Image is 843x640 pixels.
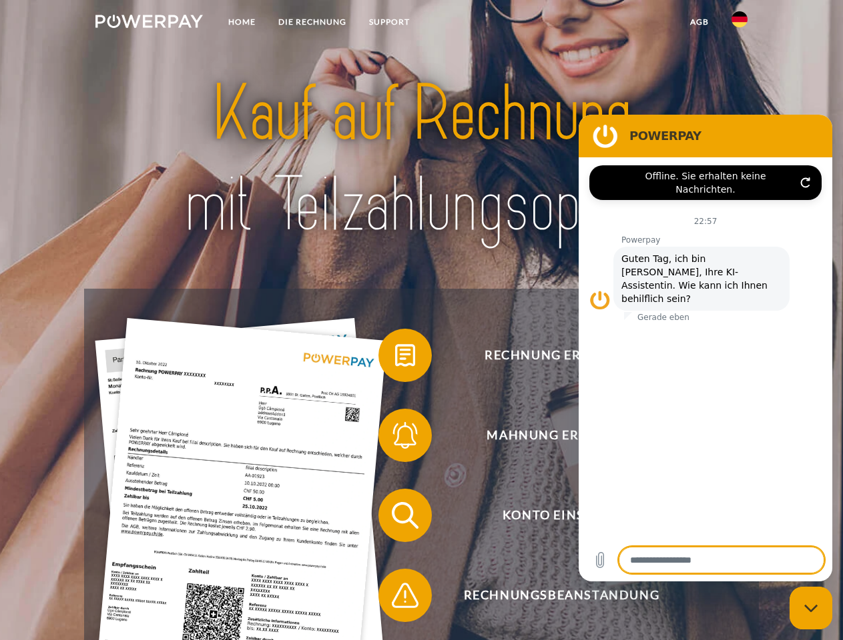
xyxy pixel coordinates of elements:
[378,329,726,382] button: Rechnung erhalten?
[358,10,421,34] a: SUPPORT
[679,10,720,34] a: agb
[388,419,422,452] img: qb_bell.svg
[378,489,726,542] button: Konto einsehen
[398,569,725,622] span: Rechnungsbeanstandung
[398,409,725,462] span: Mahnung erhalten?
[790,587,832,629] iframe: Schaltfläche zum Öffnen des Messaging-Fensters; Konversation läuft
[378,569,726,622] button: Rechnungsbeanstandung
[127,64,716,255] img: title-powerpay_de.svg
[217,10,267,34] a: Home
[398,489,725,542] span: Konto einsehen
[388,499,422,532] img: qb_search.svg
[388,339,422,372] img: qb_bill.svg
[267,10,358,34] a: DIE RECHNUNG
[732,11,748,27] img: de
[95,15,203,28] img: logo-powerpay-white.svg
[378,409,726,462] button: Mahnung erhalten?
[388,579,422,612] img: qb_warning.svg
[579,115,832,581] iframe: Messaging-Fenster
[398,329,725,382] span: Rechnung erhalten?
